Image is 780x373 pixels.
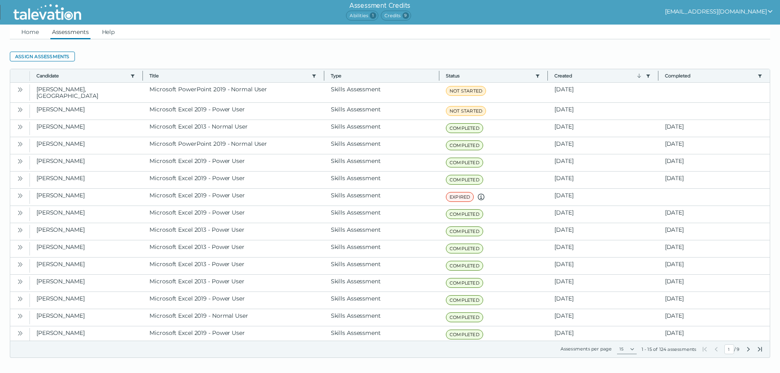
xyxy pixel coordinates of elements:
button: Open [15,259,25,269]
span: COMPLETED [446,244,483,253]
clr-dg-cell: Skills Assessment [324,189,439,206]
clr-dg-cell: [PERSON_NAME] [30,189,143,206]
clr-dg-cell: Microsoft Excel 2013 - Normal User [143,120,324,137]
a: Home [20,25,41,39]
cds-icon: Open [17,227,23,233]
clr-dg-cell: Skills Assessment [324,154,439,171]
clr-dg-cell: [DATE] [548,103,658,120]
span: COMPLETED [446,278,483,288]
a: Help [100,25,117,39]
clr-dg-cell: [DATE] [658,258,770,274]
span: COMPLETED [446,312,483,322]
span: NOT STARTED [446,106,486,116]
clr-dg-cell: Microsoft Excel 2013 - Power User [143,258,324,274]
input: Current Page [724,344,734,354]
clr-dg-cell: Microsoft Excel 2019 - Power User [143,206,324,223]
span: COMPLETED [446,330,483,339]
cds-icon: Open [17,158,23,165]
clr-dg-cell: Microsoft Excel 2013 - Power User [143,223,324,240]
clr-dg-cell: [PERSON_NAME] [30,154,143,171]
clr-dg-cell: [DATE] [658,154,770,171]
clr-dg-cell: [PERSON_NAME] [30,103,143,120]
clr-dg-cell: [PERSON_NAME] [30,120,143,137]
button: Column resize handle [545,67,550,84]
clr-dg-cell: Microsoft Excel 2019 - Power User [143,189,324,206]
clr-dg-cell: [DATE] [658,275,770,292]
clr-dg-cell: [DATE] [658,206,770,223]
img: Talevation_Logo_Transparent_white.png [10,2,85,23]
button: Open [15,84,25,94]
a: Assessments [50,25,90,39]
span: COMPLETED [446,140,483,150]
button: Completed [665,72,754,79]
span: Abilities [346,11,378,20]
cds-icon: Open [17,313,23,319]
cds-icon: Open [17,210,23,216]
button: Open [15,294,25,303]
button: Open [15,173,25,183]
clr-dg-cell: [DATE] [548,326,658,343]
button: Assign assessments [10,52,75,61]
span: 1 [370,12,376,19]
clr-dg-cell: Skills Assessment [324,137,439,154]
span: Total Pages [736,346,740,353]
clr-dg-cell: [DATE] [658,240,770,257]
clr-dg-cell: Skills Assessment [324,120,439,137]
cds-icon: Open [17,124,23,130]
clr-dg-cell: Skills Assessment [324,309,439,326]
span: COMPLETED [446,261,483,271]
clr-dg-cell: Skills Assessment [324,206,439,223]
clr-dg-cell: [DATE] [658,326,770,343]
clr-dg-cell: Skills Assessment [324,223,439,240]
cds-icon: Open [17,296,23,302]
cds-icon: Open [17,86,23,93]
clr-dg-cell: [DATE] [548,172,658,188]
button: show user actions [665,7,773,16]
cds-icon: Open [17,141,23,147]
clr-dg-cell: [PERSON_NAME] [30,223,143,240]
div: 1 - 15 of 124 assessments [642,346,696,353]
clr-dg-cell: Skills Assessment [324,326,439,343]
button: Column resize handle [140,67,145,84]
span: COMPLETED [446,175,483,185]
button: Last Page [757,346,763,353]
clr-dg-cell: [DATE] [548,154,658,171]
button: Open [15,104,25,114]
button: Open [15,276,25,286]
clr-dg-cell: Skills Assessment [324,83,439,102]
button: Open [15,208,25,217]
clr-dg-cell: [DATE] [658,223,770,240]
clr-dg-cell: [PERSON_NAME] [30,326,143,343]
clr-dg-cell: [DATE] [548,258,658,274]
clr-dg-cell: [PERSON_NAME] [30,240,143,257]
clr-dg-cell: [DATE] [548,83,658,102]
clr-dg-cell: Skills Assessment [324,292,439,309]
button: Next Page [745,346,752,353]
clr-dg-cell: Skills Assessment [324,240,439,257]
span: COMPLETED [446,226,483,236]
clr-dg-cell: [PERSON_NAME] [30,206,143,223]
clr-dg-cell: Microsoft Excel 2013 - Power User [143,240,324,257]
button: Open [15,225,25,235]
span: Type [331,72,432,79]
clr-dg-cell: [DATE] [658,137,770,154]
clr-dg-cell: [DATE] [658,292,770,309]
clr-dg-cell: [DATE] [548,240,658,257]
button: Open [15,328,25,338]
button: First Page [701,346,708,353]
clr-dg-cell: Microsoft Excel 2019 - Power User [143,103,324,120]
cds-icon: Open [17,244,23,251]
cds-icon: Open [17,192,23,199]
clr-dg-cell: [DATE] [548,292,658,309]
clr-dg-cell: Microsoft Excel 2019 - Power User [143,172,324,188]
button: Open [15,139,25,149]
button: Column resize handle [656,67,661,84]
clr-dg-cell: Microsoft Excel 2019 - Power User [143,326,324,343]
clr-dg-cell: Microsoft Excel 2019 - Normal User [143,309,324,326]
button: Open [15,190,25,200]
clr-dg-cell: Skills Assessment [324,103,439,120]
clr-dg-cell: [PERSON_NAME] [30,275,143,292]
button: Open [15,242,25,252]
clr-dg-cell: [PERSON_NAME] [30,258,143,274]
clr-dg-cell: [DATE] [658,120,770,137]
